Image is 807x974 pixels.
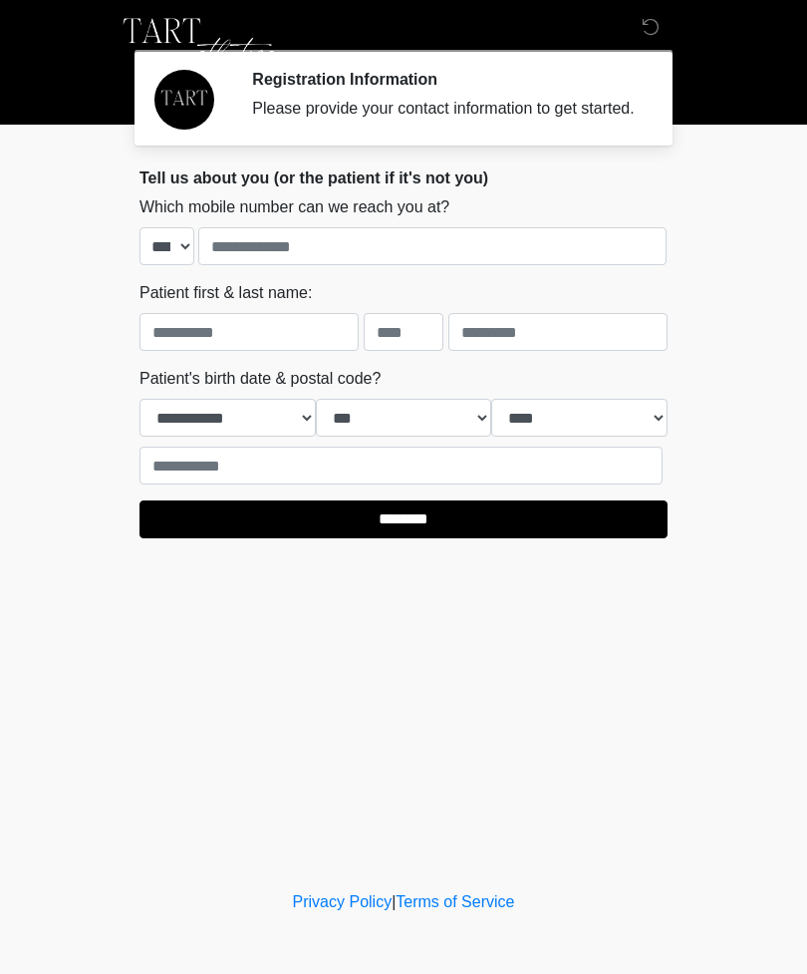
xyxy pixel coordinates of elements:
img: Agent Avatar [154,70,214,130]
label: Which mobile number can we reach you at? [139,195,449,219]
img: TART Aesthetics, LLC Logo [120,15,278,75]
label: Patient first & last name: [139,281,312,305]
h2: Tell us about you (or the patient if it's not you) [139,168,668,187]
div: Please provide your contact information to get started. [252,97,638,121]
a: Privacy Policy [293,893,393,910]
a: | [392,893,396,910]
label: Patient's birth date & postal code? [139,367,381,391]
a: Terms of Service [396,893,514,910]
